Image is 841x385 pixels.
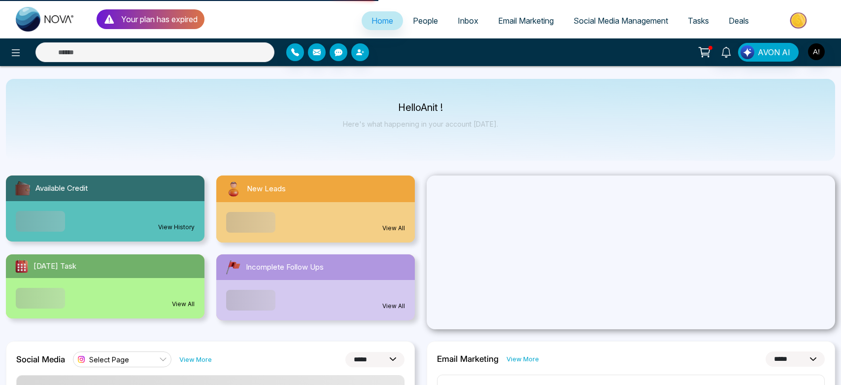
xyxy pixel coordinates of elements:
span: Inbox [458,16,478,26]
a: Deals [719,11,759,30]
a: Inbox [448,11,488,30]
a: Incomplete Follow UpsView All [210,254,421,320]
span: Deals [729,16,749,26]
img: instagram [76,354,86,364]
span: Social Media Management [573,16,668,26]
span: Select Page [89,355,129,364]
a: New LeadsView All [210,175,421,243]
a: View All [172,300,195,309]
a: Email Marketing [488,11,564,30]
a: View History [158,223,195,232]
img: Nova CRM Logo [16,7,75,32]
button: AVON AI [738,43,799,62]
img: newLeads.svg [224,179,243,198]
h2: Email Marketing [437,354,499,364]
span: Home [371,16,393,26]
a: View More [506,354,539,364]
a: Social Media Management [564,11,678,30]
a: View All [382,302,405,311]
span: Email Marketing [498,16,554,26]
p: Your plan has expired [121,13,198,25]
img: User Avatar [808,43,825,60]
a: Home [362,11,403,30]
span: AVON AI [758,46,790,58]
a: View All [382,224,405,233]
img: todayTask.svg [14,258,30,274]
span: Incomplete Follow Ups [246,262,324,273]
span: [DATE] Task [34,261,76,272]
a: View More [179,355,212,364]
img: Lead Flow [740,45,754,59]
a: People [403,11,448,30]
img: followUps.svg [224,258,242,276]
img: availableCredit.svg [14,179,32,197]
a: Tasks [678,11,719,30]
span: Available Credit [35,183,88,194]
p: Here's what happening in your account [DATE]. [343,120,498,128]
span: New Leads [247,183,286,195]
span: People [413,16,438,26]
h2: Social Media [16,354,65,364]
span: Tasks [688,16,709,26]
p: Hello Anit ! [343,104,498,112]
img: Market-place.gif [764,9,835,32]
